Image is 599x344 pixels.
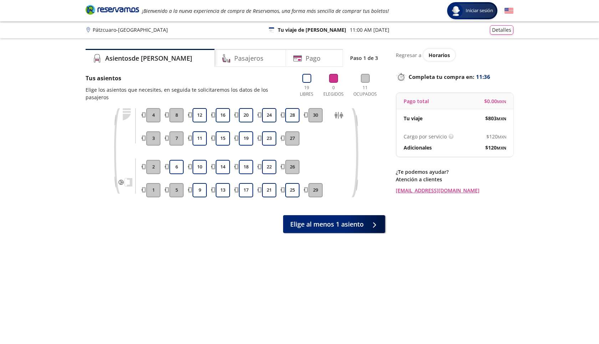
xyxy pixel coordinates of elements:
button: 8 [169,108,184,122]
button: 28 [285,108,299,122]
button: English [505,6,513,15]
button: 19 [239,131,253,146]
button: 12 [193,108,207,122]
button: 30 [308,108,323,122]
span: $ 0.00 [484,97,506,105]
p: Regresar a [396,51,421,59]
span: $ 120 [485,144,506,151]
button: 3 [146,131,160,146]
button: Detalles [490,25,513,35]
small: MXN [497,145,506,151]
button: 22 [262,160,276,174]
button: 13 [216,183,230,197]
h4: Asientos de [PERSON_NAME] [105,54,192,63]
i: Brand Logo [86,4,139,15]
button: 7 [169,131,184,146]
button: 24 [262,108,276,122]
button: 20 [239,108,253,122]
button: 5 [169,183,184,197]
span: 11:36 [476,73,490,81]
button: 17 [239,183,253,197]
button: 26 [285,160,299,174]
span: Horarios [429,52,450,59]
small: MXN [498,134,506,140]
p: Paso 1 de 3 [350,54,378,62]
button: 29 [308,183,323,197]
div: Regresar a ver horarios [396,49,513,61]
button: 10 [193,160,207,174]
p: 0 Elegidos [322,85,345,97]
p: 11:00 AM [DATE] [350,26,389,34]
button: 11 [193,131,207,146]
button: Elige al menos 1 asiento [283,215,385,233]
em: ¡Bienvenido a la nueva experiencia de compra de Reservamos, una forma más sencilla de comprar tus... [142,7,389,14]
p: Tus asientos [86,74,290,82]
p: Tu viaje de [PERSON_NAME] [278,26,346,34]
p: ¿Te podemos ayudar? [396,168,513,176]
span: Iniciar sesión [463,7,496,14]
small: MXN [497,116,506,121]
button: 4 [146,108,160,122]
span: Elige al menos 1 asiento [290,219,364,229]
p: Cargo por servicio [404,133,447,140]
p: Completa tu compra en : [396,72,513,82]
p: Adicionales [404,144,432,151]
p: 19 Libres [297,85,316,97]
button: 2 [146,160,160,174]
button: 15 [216,131,230,146]
p: Pátzcuaro - [GEOGRAPHIC_DATA] [93,26,168,34]
button: 23 [262,131,276,146]
button: 1 [146,183,160,197]
a: [EMAIL_ADDRESS][DOMAIN_NAME] [396,187,513,194]
p: Pago total [404,97,429,105]
button: 16 [216,108,230,122]
p: Tu viaje [404,115,423,122]
span: $ 120 [486,133,506,140]
button: 9 [193,183,207,197]
button: 6 [169,160,184,174]
button: 14 [216,160,230,174]
h4: Pago [306,54,321,63]
button: 25 [285,183,299,197]
h4: Pasajeros [234,54,263,63]
p: 11 Ocupados [350,85,380,97]
small: MXN [497,99,506,104]
button: 18 [239,160,253,174]
span: $ 803 [485,115,506,122]
button: 21 [262,183,276,197]
button: 27 [285,131,299,146]
a: Brand Logo [86,4,139,17]
p: Atención a clientes [396,176,513,183]
p: Elige los asientos que necesites, en seguida te solicitaremos los datos de los pasajeros [86,86,290,101]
